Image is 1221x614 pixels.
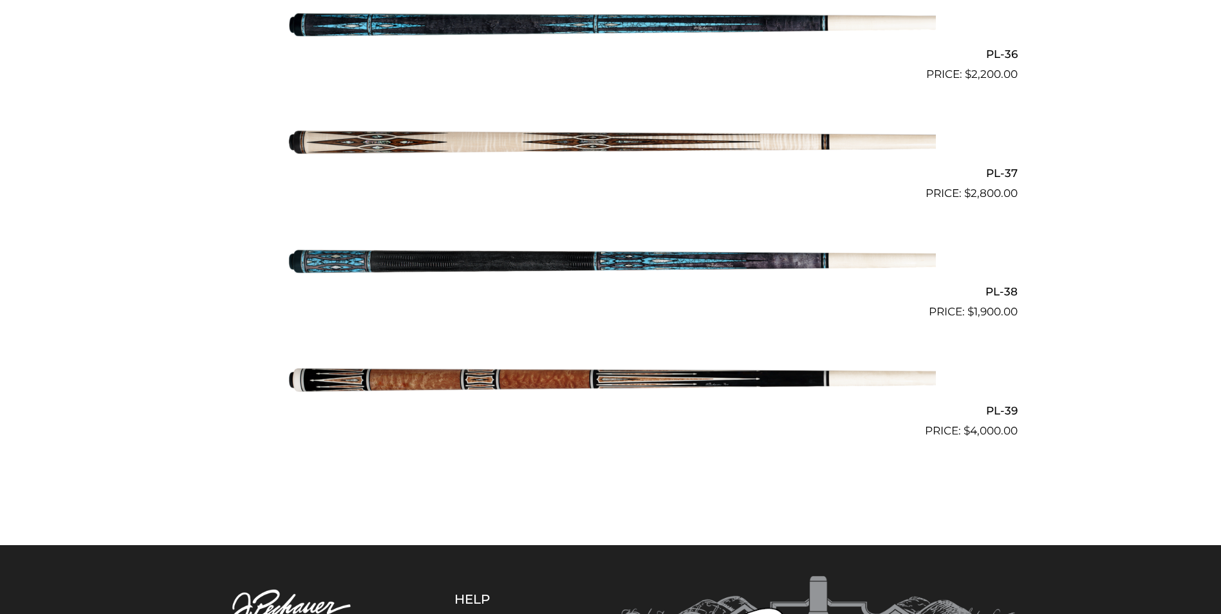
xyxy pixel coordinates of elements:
[454,591,554,607] h5: Help
[964,187,1018,200] bdi: 2,800.00
[286,88,936,196] img: PL-37
[964,187,971,200] span: $
[965,68,971,80] span: $
[286,207,936,315] img: PL-38
[964,424,970,437] span: $
[204,161,1018,185] h2: PL-37
[967,305,974,318] span: $
[965,68,1018,80] bdi: 2,200.00
[286,326,936,434] img: PL-39
[204,42,1018,66] h2: PL-36
[204,88,1018,201] a: PL-37 $2,800.00
[204,398,1018,422] h2: PL-39
[964,424,1018,437] bdi: 4,000.00
[204,207,1018,321] a: PL-38 $1,900.00
[204,280,1018,304] h2: PL-38
[967,305,1018,318] bdi: 1,900.00
[204,326,1018,439] a: PL-39 $4,000.00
